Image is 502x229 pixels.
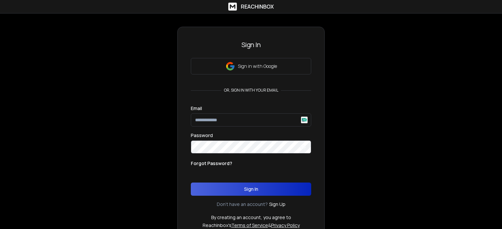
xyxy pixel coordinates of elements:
label: Email [191,106,202,111]
p: Sign in with Google [238,63,277,70]
h3: Sign In [191,40,311,49]
h1: ReachInbox [241,3,274,11]
button: Sign In [191,183,311,196]
button: Sign in with Google [191,58,311,74]
p: Don't have an account? [217,201,268,208]
a: Privacy Policy [271,222,300,228]
p: or, sign in with your email [221,88,281,93]
a: Sign Up [269,201,286,208]
a: Terms of Service [231,222,268,228]
a: ReachInbox [228,3,274,11]
p: Forgot Password? [191,160,232,167]
label: Password [191,133,213,138]
p: ReachInbox's & [203,222,300,229]
p: By creating an account, you agree to [211,214,291,221]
